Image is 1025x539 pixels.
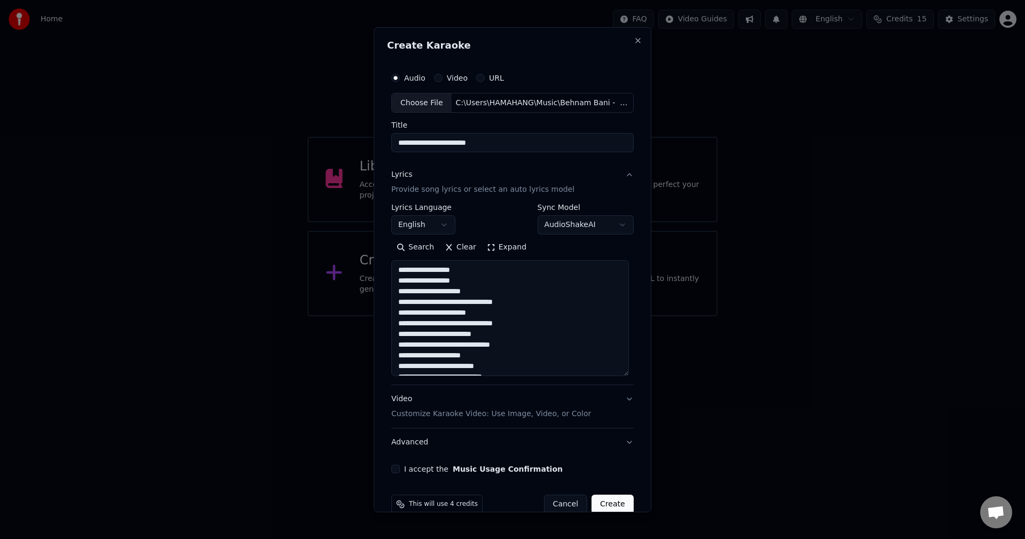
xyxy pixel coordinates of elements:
[544,495,587,514] button: Cancel
[538,204,634,211] label: Sync Model
[391,409,591,419] p: Customize Karaoke Video: Use Image, Video, or Color
[447,74,468,81] label: Video
[391,169,412,180] div: Lyrics
[404,465,563,473] label: I accept the
[391,239,439,256] button: Search
[439,239,482,256] button: Clear
[391,428,634,456] button: Advanced
[387,40,638,50] h2: Create Karaoke
[482,239,532,256] button: Expand
[404,74,425,81] label: Audio
[391,385,634,428] button: VideoCustomize Karaoke Video: Use Image, Video, or Color
[391,204,634,385] div: LyricsProvide song lyrics or select an auto lyrics model
[392,93,452,112] div: Choose File
[391,394,591,419] div: Video
[592,495,634,514] button: Create
[391,184,574,195] p: Provide song lyrics or select an auto lyrics model
[489,74,504,81] label: URL
[453,465,563,473] button: I accept the
[391,161,634,204] button: LyricsProvide song lyrics or select an auto lyrics model
[409,500,478,509] span: This will use 4 credits
[452,97,633,108] div: C:\Users\HAMAHANG\Music\Behnam Bani - Shab Eshgh.mp3
[391,121,634,129] label: Title
[391,204,455,211] label: Lyrics Language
